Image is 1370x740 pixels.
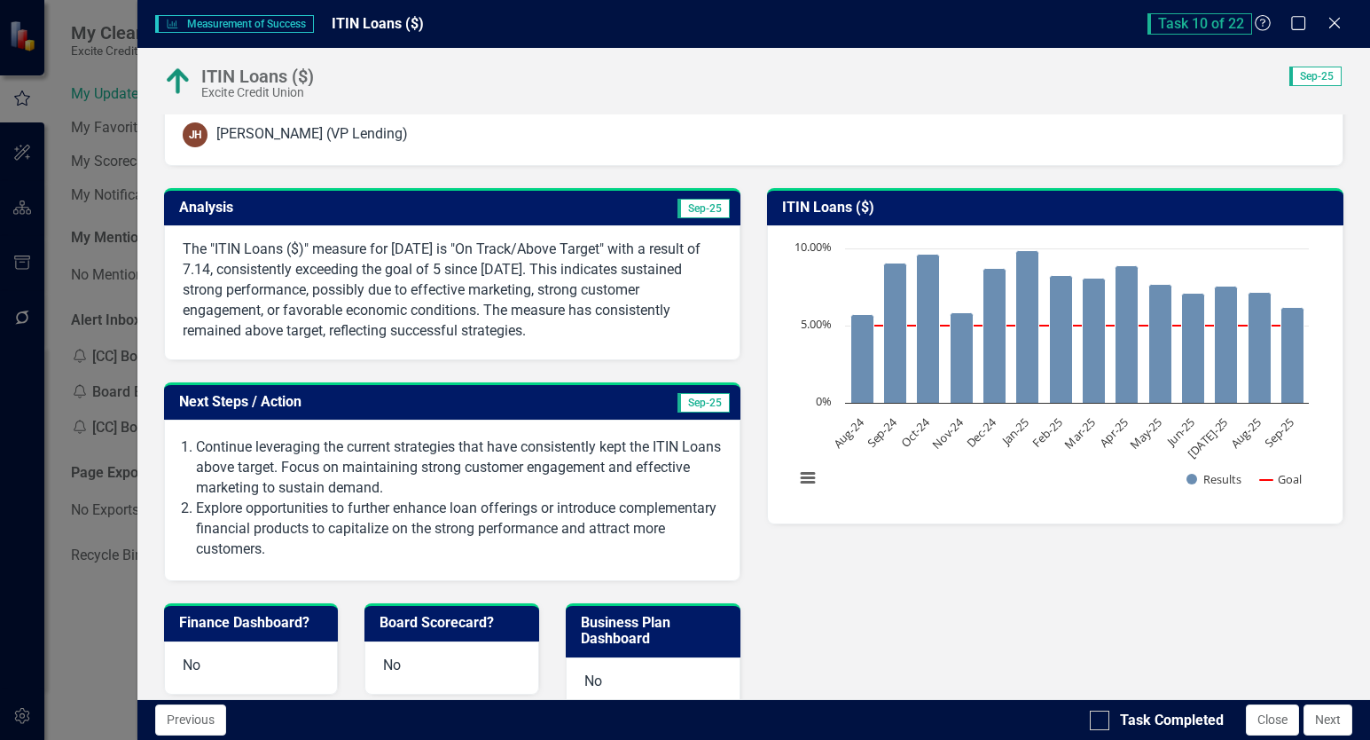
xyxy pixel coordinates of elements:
[216,124,408,145] div: [PERSON_NAME] (VP Lending)
[179,615,330,631] h3: Finance Dashboard?
[1126,415,1164,453] text: May-25
[916,255,939,404] path: Oct-24, 9.63. Results.
[1082,279,1105,404] path: Mar-25, 8.1. Results.
[201,67,314,86] div: ITIN Loans ($)
[155,705,226,736] button: Previous
[1184,415,1231,462] text: [DATE]-25
[801,316,832,332] text: 5.00%
[1015,251,1038,404] path: Jan-25, 9.86. Results.
[164,67,192,96] img: On Track/Above Target
[332,15,424,32] span: ITIN Loans ($)
[584,673,602,689] span: No
[1248,293,1271,404] path: Aug-25, 7.14. Results.
[1261,415,1297,452] text: Sep-25
[677,199,730,218] span: Sep-25
[1029,415,1065,452] text: Feb-25
[1186,471,1241,487] button: Show Results
[997,415,1032,451] text: Jan-25
[896,414,933,451] text: Oct-24
[829,414,866,452] text: Aug-24
[155,15,314,33] span: Measurement of Success
[982,269,1006,404] path: Dec-24, 8.68. Results.
[795,239,832,255] text: 10.00%
[1162,415,1197,451] text: Jun-25
[1214,287,1237,404] path: Jul-25, 7.53. Results.
[196,499,722,560] p: Explore opportunities to further enhance loan offerings or introduce complementary financial prod...
[950,313,973,404] path: Nov-24, 5.85. Results.
[183,122,207,147] div: JH
[883,264,906,404] path: Sep-24, 9.04. Results.
[1096,415,1131,451] text: Apr-25
[1148,285,1171,404] path: May-25, 7.67. Results.
[1260,471,1302,487] button: Show Goal
[677,393,730,413] span: Sep-25
[201,86,314,99] div: Excite Credit Union
[183,240,722,341] p: The "ITIN Loans ($)" measure for [DATE] is "On Track/Above Target" with a result of 7.14, consist...
[1181,294,1204,404] path: Jun-25, 7.07. Results.
[850,315,873,404] path: Aug-24, 5.69. Results.
[380,615,530,631] h3: Board Scorecard?
[863,414,900,452] text: Sep-24
[1115,266,1138,404] path: Apr-25, 8.86. Results.
[1246,705,1299,736] button: Close
[1049,276,1072,404] path: Feb-25, 8.22. Results.
[782,200,1335,216] h3: ITIN Loans ($)
[1120,711,1224,731] div: Task Completed
[581,615,732,646] h3: Business Plan Dashboard
[850,251,1303,404] g: Results, series 1 of 2. Bar series with 14 bars.
[1280,308,1303,404] path: Sep-25, 6.17. Results.
[928,414,967,453] text: Nov-24
[1227,415,1264,453] text: Aug-25
[816,393,832,409] text: 0%
[1147,13,1252,35] span: Task 10 of 22
[786,240,1325,506] div: Chart. Highcharts interactive chart.
[383,657,401,673] span: No
[183,657,200,673] span: No
[179,394,562,410] h3: Next Steps / Action
[196,437,722,499] p: Continue leveraging the current strategies that have consistently kept the ITIN Loans above targe...
[1061,415,1098,453] text: Mar-25
[1289,67,1342,86] span: Sep-25
[963,414,1000,452] text: Dec-24
[179,200,456,216] h3: Analysis
[786,240,1318,506] svg: Interactive chart
[1303,705,1352,736] button: Next
[795,466,820,491] button: View chart menu, Chart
